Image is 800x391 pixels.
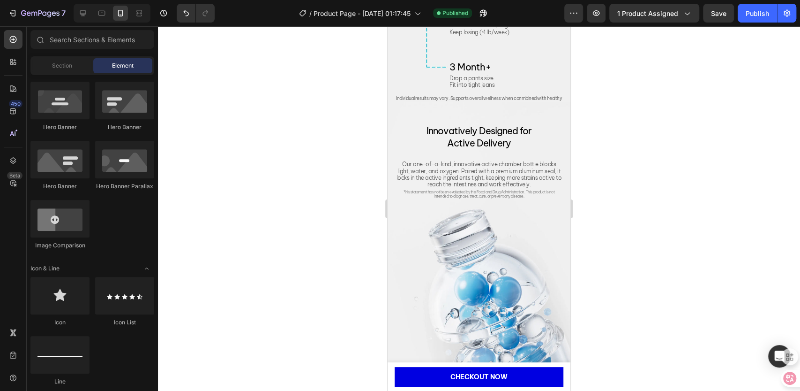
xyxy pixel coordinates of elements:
[62,49,182,55] p: Drop a pants size
[442,9,468,17] span: Published
[314,8,411,18] span: Product Page - [DATE] 01:17:45
[30,182,90,191] div: Hero Banner
[746,8,769,18] div: Publish
[388,26,570,391] iframe: Design area
[39,99,144,110] span: Innovatively Designed for
[4,4,70,23] button: 7
[609,4,699,23] button: 1 product assigned
[60,111,123,123] span: Active Delivery
[703,4,734,23] button: Save
[95,123,154,131] div: Hero Banner
[768,345,791,368] div: Open Intercom Messenger
[711,9,726,17] span: Save
[309,8,312,18] span: /
[16,163,167,173] span: *his statement has not been evaluated by the Food and Drug Administration. This product is not in...
[7,341,176,360] button: CHECKOUT NOW
[9,100,22,107] div: 450
[8,135,174,162] p: Our one-of-a-kind, innovative active chamber bottle blocks light, water, and oxygen. Paired with ...
[139,261,154,276] span: Toggle open
[52,61,72,70] span: Section
[63,346,120,355] div: CHECKOUT NOW
[95,318,154,327] div: Icon List
[30,30,154,49] input: Search Sections & Elements
[95,182,154,191] div: Hero Banner Parallax
[62,55,182,62] p: Fit into tight jeans
[1,69,182,75] p: Individual results may vary. Supports overall wellness when conmbined with healthy
[112,61,134,70] span: Element
[30,318,90,327] div: Icon
[30,241,90,250] div: Image Comparison
[7,172,22,179] div: Beta
[30,123,90,131] div: Hero Banner
[177,4,215,23] div: Undo/Redo
[61,8,66,19] p: 7
[30,377,90,386] div: Line
[738,4,777,23] button: Publish
[61,34,183,48] h2: 3 Month+
[30,264,60,273] span: Icon & Line
[617,8,678,18] span: 1 product assigned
